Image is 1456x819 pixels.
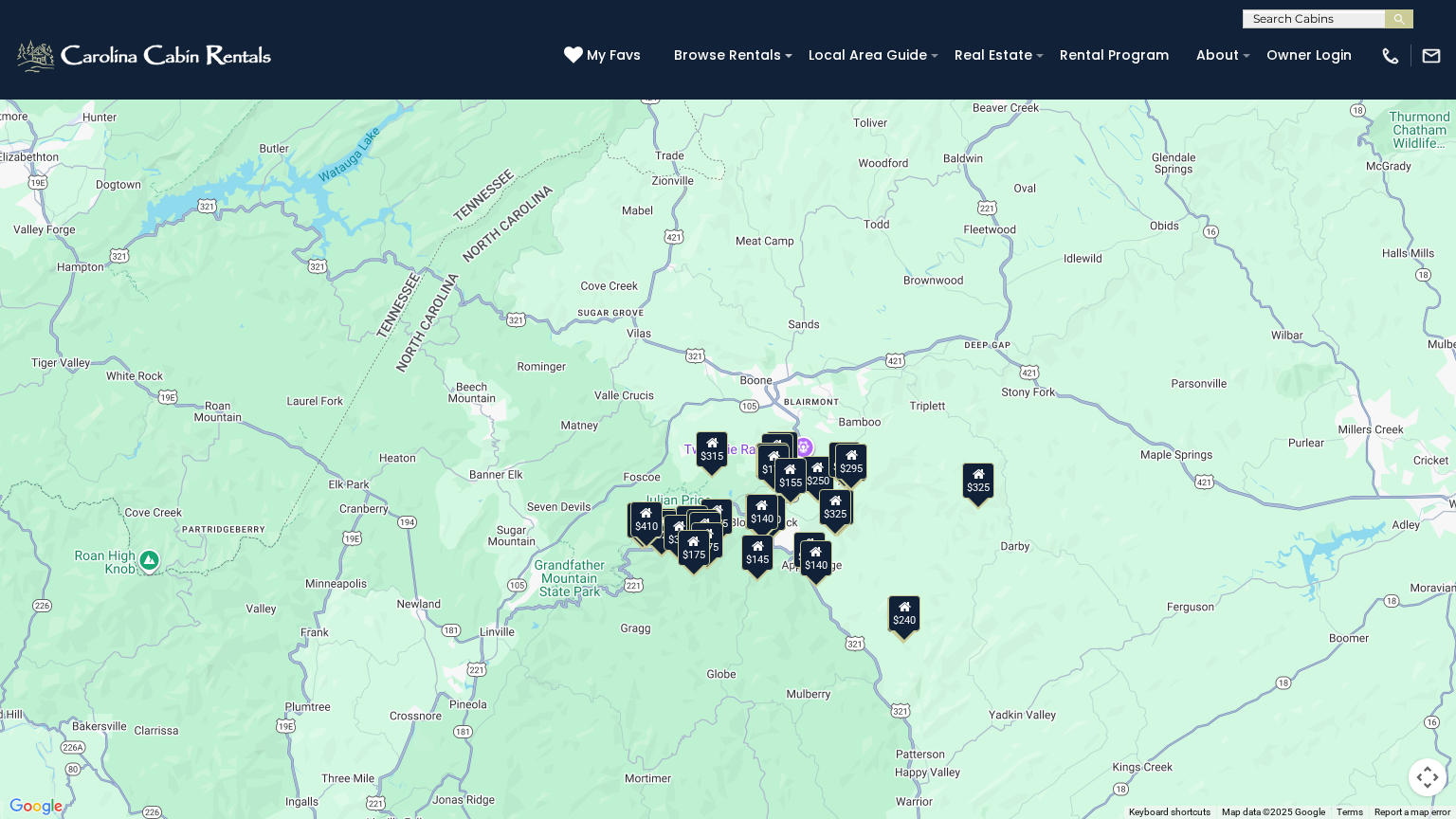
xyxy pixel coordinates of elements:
a: About [1187,41,1248,70]
a: Owner Login [1257,41,1361,70]
div: $325 [962,463,994,499]
a: Browse Rentals [664,41,791,70]
img: White-1-2.png [14,37,277,75]
a: My Favs [564,45,646,66]
a: Local Area Guide [799,41,937,70]
span: My Favs [587,45,641,65]
img: phone-regular-white.png [1380,45,1401,66]
a: Rental Program [1050,41,1178,70]
a: Real Estate [945,41,1042,70]
img: mail-regular-white.png [1421,45,1442,66]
